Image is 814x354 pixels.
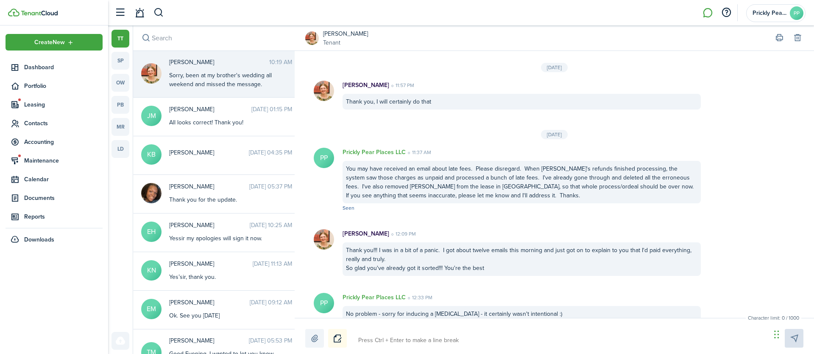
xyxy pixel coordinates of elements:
a: Tenant [323,38,368,47]
p: Prickly Pear Places LLC [343,148,406,157]
img: Khloe Greggs [141,183,162,203]
p: Prickly Pear Places LLC [343,293,406,302]
span: Lydia Martin [169,58,269,67]
span: Maintenance [24,156,103,165]
span: Documents [24,194,103,202]
span: Create New [34,39,65,45]
div: Sorry, been at my brother's wedding all weekend and missed the message. [169,71,275,89]
div: You may have received an email about late fees. Please disregard. When [PERSON_NAME]'s refunds fi... [343,161,701,203]
a: ld [112,140,129,158]
a: tt [112,30,129,48]
img: TenantCloud [8,8,20,17]
span: Erin McAndrew [169,298,250,307]
a: Dashboard [6,59,103,76]
time: [DATE] 10:25 AM [250,221,292,230]
button: Notice [328,329,347,348]
button: Print [773,32,785,44]
span: Accounting [24,138,103,146]
a: Reports [6,208,103,225]
avatar-text: EH [141,222,162,242]
div: All looks correct! Thank you! [169,118,275,127]
time: 11:37 AM [406,149,431,156]
time: [DATE] 04:35 PM [249,148,292,157]
div: [DATE] [541,130,568,139]
div: Yessir my apologies will sign it now. [169,234,275,243]
time: [DATE] 05:37 PM [249,182,292,191]
span: Leasing [24,100,103,109]
span: Jennifer Milligan [169,105,251,114]
button: Open resource center [719,6,733,20]
a: ow [112,74,129,92]
button: Open sidebar [112,5,128,21]
button: Open menu [6,34,103,51]
avatar-text: PP [314,148,334,168]
a: sp [112,52,129,70]
a: [PERSON_NAME] [323,29,368,38]
input: search [133,25,299,51]
span: Contacts [24,119,103,128]
time: 12:33 PM [406,294,432,301]
span: Downloads [24,235,54,244]
div: No problem - sorry for inducing a [MEDICAL_DATA] - it certainly wasn't intentional :) [343,306,701,322]
iframe: Chat Widget [772,313,814,354]
time: [DATE] 11:13 AM [253,259,292,268]
div: Thank you for the update. [169,195,275,204]
time: 12:09 PM [389,230,416,238]
span: Khloe Greggs [169,182,249,191]
button: Search [153,6,164,20]
button: Search [140,32,152,44]
div: Thank you!!! I was in a bit of a panic. I got about twelve emails this morning and just got on to... [343,242,701,276]
span: Seen [343,204,354,212]
span: Portfolio [24,81,103,90]
div: Drag [774,322,779,347]
time: [DATE] 09:12 AM [250,298,292,307]
avatar-text: JM [141,106,162,126]
small: Character limit: 0 / 1000 [746,314,801,322]
span: Tyler Maddox [169,336,249,345]
div: Thank you, I will certainly do that [343,94,701,110]
span: Calendar [24,175,103,184]
time: 11:57 PM [389,81,414,89]
time: [DATE] 05:53 PM [249,336,292,345]
span: Reports [24,212,103,221]
div: [DATE] [541,63,568,72]
avatar-text: PP [314,293,334,313]
img: Lydia Martin [141,63,162,84]
img: Lydia Martin [314,229,334,250]
span: Dashboard [24,63,103,72]
img: TenantCloud [21,11,58,16]
time: [DATE] 01:15 PM [251,105,292,114]
avatar-text: PP [790,6,803,20]
avatar-text: KN [141,260,162,281]
span: Evan Hicks [169,221,250,230]
span: Prickly Pear Places LLC [753,10,786,16]
a: mr [112,118,129,136]
p: [PERSON_NAME] [343,81,389,90]
time: 10:19 AM [269,58,292,67]
img: Lydia Martin [314,81,334,101]
div: Yes’sir, thank you. [169,273,275,281]
a: pb [112,96,129,114]
avatar-text: KB [141,144,162,165]
div: Ok. See you [DATE] [169,311,275,320]
span: Kathleen Benson [169,148,249,157]
a: Notifications [131,2,148,24]
span: Kory Nutt [169,259,253,268]
p: [PERSON_NAME] [343,229,389,238]
avatar-text: EM [141,299,162,319]
img: Lydia Martin [305,31,319,45]
button: Delete [792,32,803,44]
